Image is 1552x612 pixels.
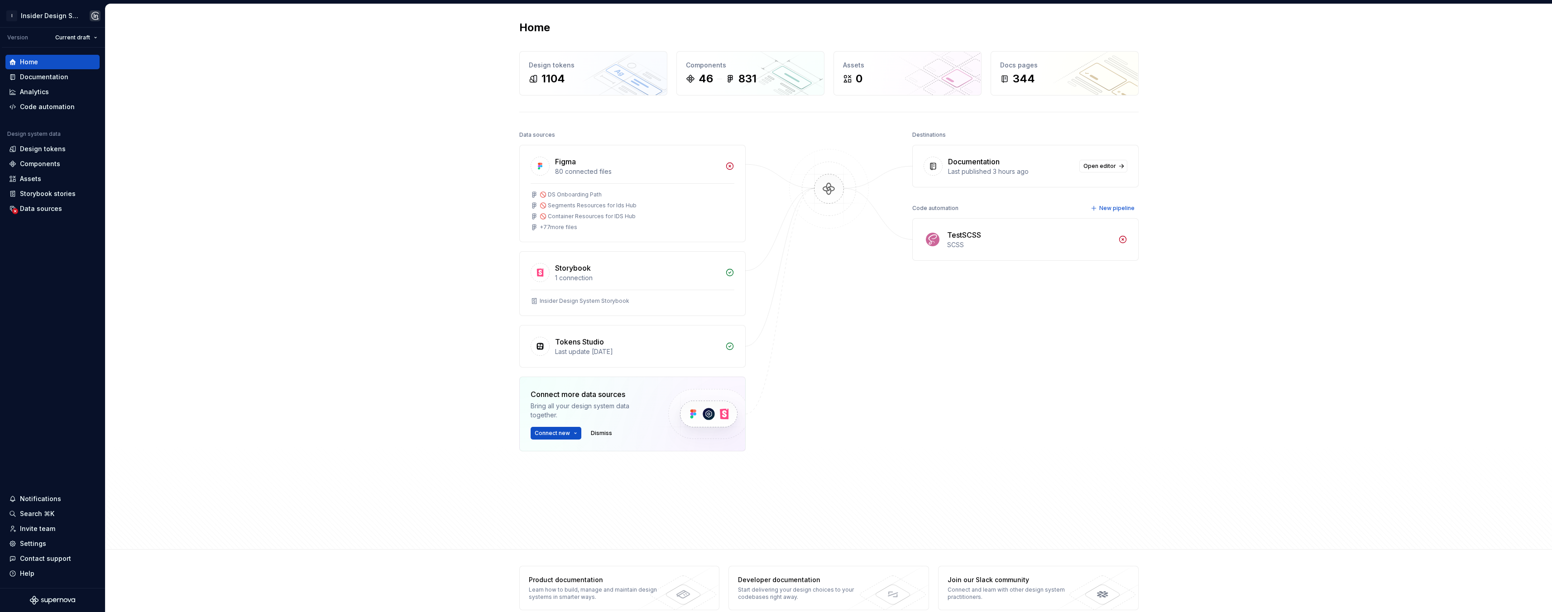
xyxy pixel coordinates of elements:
a: Data sources [5,201,100,216]
div: Figma [555,156,576,167]
div: Documentation [948,156,1000,167]
div: 344 [1013,72,1035,86]
div: Contact support [20,554,71,563]
div: Bring all your design system data together. [531,402,653,420]
a: Figma80 connected files🚫 DS Onboarding Path🚫 Segments Resources for Ids Hub🚫 Container Resources ... [519,145,746,242]
a: Components46831 [676,51,824,96]
a: Components [5,157,100,171]
div: Learn how to build, manage and maintain design systems in smarter ways. [529,586,661,601]
div: 0 [856,72,862,86]
div: Version [7,34,28,41]
a: Home [5,55,100,69]
div: 831 [738,72,757,86]
button: Current draft [51,31,101,44]
a: Storybook stories [5,186,100,201]
div: 1104 [541,72,565,86]
span: Open editor [1083,163,1116,170]
a: Product documentationLearn how to build, manage and maintain design systems in smarter ways. [519,566,720,610]
a: Code automation [5,100,100,114]
button: Contact support [5,551,100,566]
a: Tokens StudioLast update [DATE] [519,325,746,368]
div: Destinations [912,129,946,141]
button: Help [5,566,100,581]
a: Design tokens1104 [519,51,667,96]
div: Data sources [519,129,555,141]
div: Last update [DATE] [555,347,720,356]
div: 🚫 Container Resources for IDS Hub [540,213,636,220]
div: 80 connected files [555,167,720,176]
div: Connect and learn with other design system practitioners. [948,586,1079,601]
div: I [6,10,17,21]
a: Assets0 [833,51,982,96]
img: Cagdas yildirim [90,10,101,21]
div: Code automation [912,202,958,215]
a: Invite team [5,521,100,536]
a: Analytics [5,85,100,99]
div: Invite team [20,524,55,533]
div: Start delivering your design choices to your codebases right away. [738,586,870,601]
div: Design tokens [20,144,66,153]
div: Docs pages [1000,61,1129,70]
a: Storybook1 connectionInsider Design System Storybook [519,251,746,316]
div: Insider Design System [21,11,79,20]
div: Code automation [20,102,75,111]
button: Notifications [5,492,100,506]
a: Developer documentationStart delivering your design choices to your codebases right away. [728,566,929,610]
div: Storybook stories [20,189,76,198]
div: Documentation [20,72,68,81]
div: Developer documentation [738,575,870,584]
div: Join our Slack community [948,575,1079,584]
h2: Home [519,20,550,35]
div: Storybook [555,263,591,273]
button: New pipeline [1088,202,1139,215]
div: 46 [699,72,713,86]
div: Connect more data sources [531,389,653,400]
div: 🚫 DS Onboarding Path [540,191,602,198]
div: Data sources [20,204,62,213]
a: Docs pages344 [991,51,1139,96]
div: Design tokens [529,61,658,70]
button: IInsider Design SystemCagdas yildirim [2,6,103,25]
div: Home [20,57,38,67]
span: Connect new [535,430,570,437]
div: 1 connection [555,273,720,282]
div: Components [686,61,815,70]
button: Connect new [531,427,581,440]
div: Analytics [20,87,49,96]
div: Assets [843,61,972,70]
span: New pipeline [1099,205,1135,212]
div: Last published 3 hours ago [948,167,1074,176]
div: Product documentation [529,575,661,584]
a: Open editor [1079,160,1127,172]
div: 🚫 Segments Resources for Ids Hub [540,202,637,209]
button: Dismiss [587,427,616,440]
div: TestSCSS [947,229,981,240]
svg: Supernova Logo [30,596,75,605]
span: Dismiss [591,430,612,437]
button: Search ⌘K [5,507,100,521]
div: Help [20,569,34,578]
div: Notifications [20,494,61,503]
div: Search ⌘K [20,509,54,518]
div: + 77 more files [540,224,577,231]
div: Settings [20,539,46,548]
a: Documentation [5,70,100,84]
div: SCSS [947,240,1113,249]
a: Assets [5,172,100,186]
div: Components [20,159,60,168]
a: Design tokens [5,142,100,156]
a: Settings [5,536,100,551]
div: Assets [20,174,41,183]
div: Tokens Studio [555,336,604,347]
div: Design system data [7,130,61,138]
span: Current draft [55,34,90,41]
a: Join our Slack communityConnect and learn with other design system practitioners. [938,566,1139,610]
div: Insider Design System Storybook [540,297,629,305]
